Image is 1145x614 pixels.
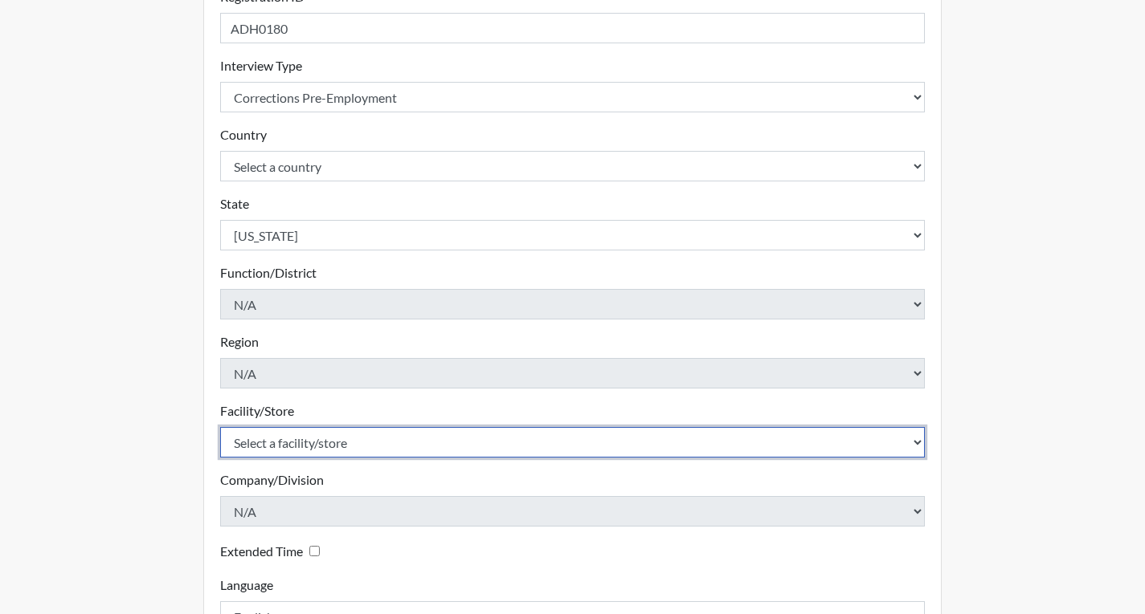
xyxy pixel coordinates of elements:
div: Checking this box will provide the interviewee with an accomodation of extra time to answer each ... [220,539,326,563]
label: Extended Time [220,542,303,561]
input: Insert a Registration ID, which needs to be a unique alphanumeric value for each interviewee [220,13,926,43]
label: State [220,194,249,213]
label: Interview Type [220,56,302,75]
label: Country [220,125,267,144]
label: Region [220,332,259,352]
label: Language [220,575,273,595]
label: Company/Division [220,470,324,490]
label: Function/District [220,263,317,283]
label: Facility/Store [220,401,294,421]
